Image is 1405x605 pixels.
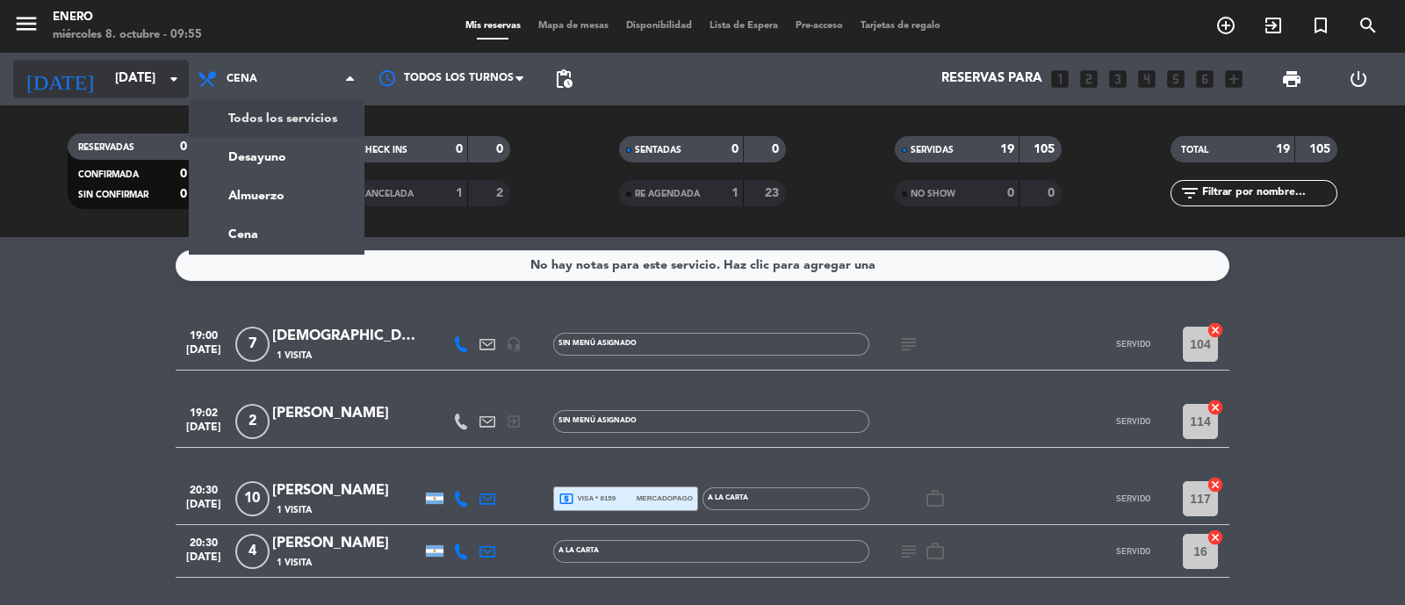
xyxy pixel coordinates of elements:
[1281,68,1302,90] span: print
[635,146,681,155] span: SENTADAS
[1325,53,1392,105] div: LOG OUT
[1000,143,1014,155] strong: 19
[558,417,637,424] span: Sin menú asignado
[1048,187,1058,199] strong: 0
[1164,68,1187,90] i: looks_5
[235,327,270,362] span: 7
[530,256,875,276] div: No hay notas para este servicio. Haz clic para agregar una
[1089,404,1177,439] button: SERVIDO
[941,71,1042,87] span: Reservas para
[457,21,530,31] span: Mis reservas
[1116,493,1150,503] span: SERVIDO
[787,21,852,31] span: Pre-acceso
[530,21,617,31] span: Mapa de mesas
[235,404,270,439] span: 2
[617,21,701,31] span: Disponibilidad
[359,146,407,155] span: CHECK INS
[182,499,226,519] span: [DATE]
[78,143,134,152] span: RESERVADAS
[456,143,463,155] strong: 0
[277,503,312,517] span: 1 Visita
[1116,416,1150,426] span: SERVIDO
[558,491,574,507] i: local_atm
[1207,529,1224,546] i: cancel
[1263,15,1284,36] i: exit_to_app
[731,143,739,155] strong: 0
[1179,183,1200,204] i: filter_list
[701,21,787,31] span: Lista de Espera
[272,325,421,348] div: [DEMOGRAPHIC_DATA][PERSON_NAME]
[1116,546,1150,556] span: SERVIDO
[53,26,202,44] div: miércoles 8. octubre - 09:55
[277,556,312,570] span: 1 Visita
[78,170,139,179] span: CONFIRMADA
[1222,68,1245,90] i: add_box
[190,215,364,254] a: Cena
[53,9,202,26] div: Enero
[558,340,637,347] span: Sin menú asignado
[1034,143,1058,155] strong: 105
[1077,68,1100,90] i: looks_two
[1116,339,1150,349] span: SERVIDO
[182,531,226,551] span: 20:30
[911,146,954,155] span: SERVIDAS
[1193,68,1216,90] i: looks_6
[1048,68,1071,90] i: looks_one
[190,176,364,215] a: Almuerzo
[506,336,522,352] i: headset_mic
[182,401,226,421] span: 19:02
[182,421,226,442] span: [DATE]
[359,190,414,198] span: CANCELADA
[163,68,184,90] i: arrow_drop_down
[496,143,507,155] strong: 0
[1089,327,1177,362] button: SERVIDO
[272,479,421,502] div: [PERSON_NAME]
[765,187,782,199] strong: 23
[1276,143,1290,155] strong: 19
[235,534,270,569] span: 4
[898,541,919,562] i: subject
[190,99,364,138] a: Todos los servicios
[637,493,693,504] span: mercadopago
[1089,481,1177,516] button: SERVIDO
[553,68,574,90] span: pending_actions
[925,541,946,562] i: work_outline
[235,481,270,516] span: 10
[898,334,919,355] i: subject
[182,551,226,572] span: [DATE]
[496,187,507,199] strong: 2
[13,60,106,98] i: [DATE]
[1310,15,1331,36] i: turned_in_not
[708,494,748,501] span: A LA CARTA
[1200,184,1337,203] input: Filtrar por nombre...
[1358,15,1379,36] i: search
[925,488,946,509] i: work_outline
[911,190,955,198] span: NO SHOW
[1135,68,1158,90] i: looks_4
[1089,534,1177,569] button: SERVIDO
[272,532,421,555] div: [PERSON_NAME]
[180,188,187,200] strong: 0
[180,140,187,153] strong: 0
[78,191,148,199] span: SIN CONFIRMAR
[1207,321,1224,339] i: cancel
[227,73,257,85] span: Cena
[635,190,700,198] span: RE AGENDADA
[13,11,40,43] button: menu
[456,187,463,199] strong: 1
[731,187,739,199] strong: 1
[182,324,226,344] span: 19:00
[1007,187,1014,199] strong: 0
[13,11,40,37] i: menu
[1309,143,1334,155] strong: 105
[190,138,364,176] a: Desayuno
[180,168,187,180] strong: 0
[1207,399,1224,416] i: cancel
[182,344,226,364] span: [DATE]
[1207,476,1224,493] i: cancel
[558,491,616,507] span: visa * 8159
[558,547,599,554] span: A LA CARTA
[277,349,312,363] span: 1 Visita
[772,143,782,155] strong: 0
[1106,68,1129,90] i: looks_3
